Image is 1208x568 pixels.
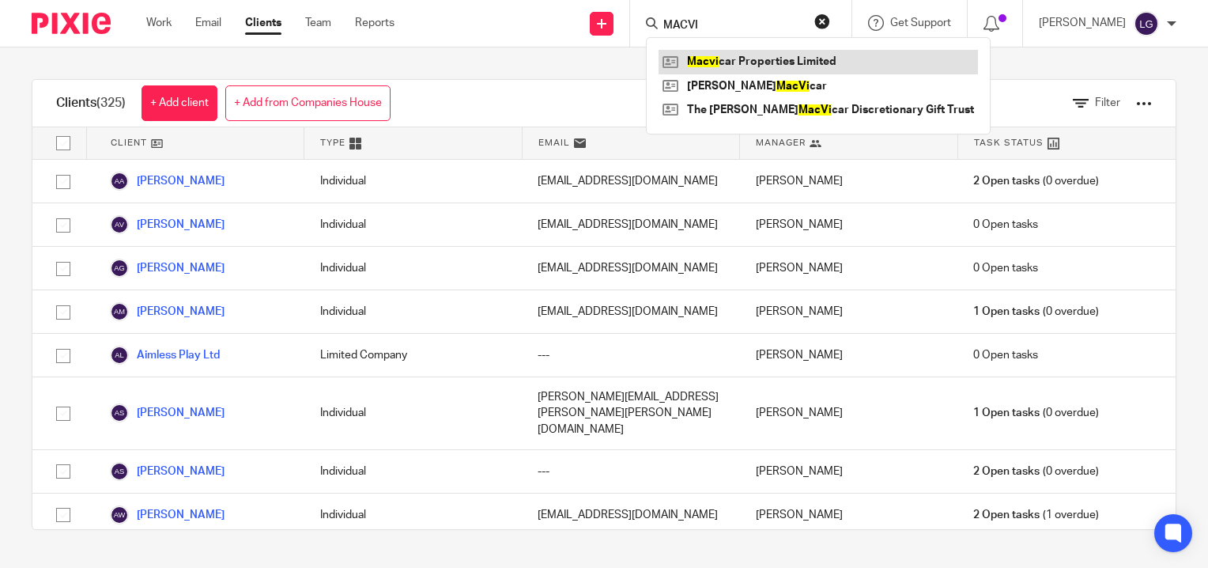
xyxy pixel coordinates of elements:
span: Manager [756,136,806,150]
p: [PERSON_NAME] [1039,15,1126,31]
h1: Clients [56,95,126,112]
div: Limited Company [304,334,523,377]
div: Individual [304,377,523,449]
a: Clients [245,15,281,31]
img: svg%3E [110,403,129,422]
div: [EMAIL_ADDRESS][DOMAIN_NAME] [522,203,740,246]
div: [EMAIL_ADDRESS][DOMAIN_NAME] [522,494,740,536]
a: Reports [355,15,394,31]
a: [PERSON_NAME] [110,462,225,481]
span: (0 overdue) [973,304,1098,320]
span: 2 Open tasks [973,464,1040,479]
div: Individual [304,450,523,493]
span: 0 Open tasks [973,347,1038,363]
a: [PERSON_NAME] [110,403,225,422]
span: (1 overdue) [973,507,1098,523]
span: 1 Open tasks [973,405,1040,421]
span: Get Support [890,17,951,28]
a: + Add client [142,85,217,121]
div: --- [522,450,740,493]
a: [PERSON_NAME] [110,172,225,191]
div: [PERSON_NAME] [740,334,958,377]
img: svg%3E [1134,11,1159,36]
input: Select all [48,128,78,158]
img: svg%3E [110,462,129,481]
div: --- [522,334,740,377]
img: svg%3E [110,506,129,524]
span: 1 Open tasks [973,304,1040,320]
span: 0 Open tasks [973,217,1038,233]
a: Aimless Play Ltd [110,346,220,365]
span: 2 Open tasks [973,173,1040,189]
div: Individual [304,290,523,333]
span: 0 Open tasks [973,260,1038,276]
img: svg%3E [110,215,129,234]
div: [EMAIL_ADDRESS][DOMAIN_NAME] [522,290,740,333]
a: [PERSON_NAME] [110,259,225,278]
span: (0 overdue) [973,464,1098,479]
a: [PERSON_NAME] [110,302,225,321]
img: svg%3E [110,302,129,321]
img: svg%3E [110,346,129,365]
span: Email [538,136,570,150]
a: + Add from Companies House [225,85,391,121]
div: [PERSON_NAME] [740,377,958,449]
div: [PERSON_NAME] [740,203,958,246]
div: Individual [304,494,523,536]
button: Clear [814,13,830,29]
div: Individual [304,160,523,203]
div: [PERSON_NAME] [740,450,958,493]
img: svg%3E [110,172,129,191]
span: (0 overdue) [973,173,1098,189]
div: [PERSON_NAME] [740,160,958,203]
a: [PERSON_NAME] [110,506,225,524]
a: Team [305,15,331,31]
a: [PERSON_NAME] [110,215,225,234]
div: Individual [304,203,523,246]
img: svg%3E [110,259,129,278]
span: 2 Open tasks [973,507,1040,523]
a: Work [146,15,172,31]
div: [PERSON_NAME][EMAIL_ADDRESS][PERSON_NAME][PERSON_NAME][DOMAIN_NAME] [522,377,740,449]
span: (325) [96,97,126,109]
div: [PERSON_NAME] [740,290,958,333]
span: Client [111,136,147,150]
input: Search [662,19,804,33]
div: [PERSON_NAME] [740,247,958,290]
a: Email [195,15,221,31]
span: Task Status [974,136,1044,150]
img: Pixie [32,13,111,34]
div: [EMAIL_ADDRESS][DOMAIN_NAME] [522,247,740,290]
div: Individual [304,247,523,290]
span: Filter [1095,97,1120,108]
div: [EMAIL_ADDRESS][DOMAIN_NAME] [522,160,740,203]
div: [PERSON_NAME] [740,494,958,536]
span: Type [320,136,345,150]
span: (0 overdue) [973,405,1098,421]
